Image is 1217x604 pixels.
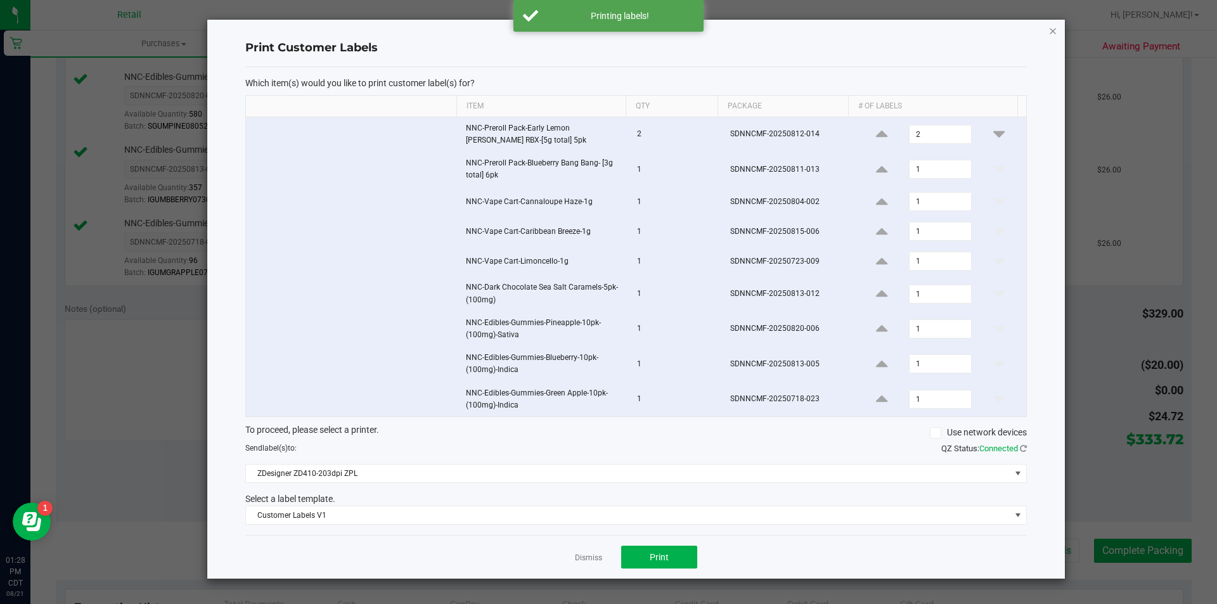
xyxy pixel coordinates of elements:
[575,553,602,563] a: Dismiss
[629,217,723,247] td: 1
[458,312,629,347] td: NNC-Edibles-Gummies-Pineapple-10pk-(100mg)-Sativa
[545,10,694,22] div: Printing labels!
[629,117,723,152] td: 2
[941,444,1027,453] span: QZ Status:
[723,347,855,382] td: SDNNCMF-20250813-005
[629,152,723,187] td: 1
[236,492,1036,506] div: Select a label template.
[458,187,629,217] td: NNC-Vape Cart-Cannaloupe Haze-1g
[723,382,855,416] td: SDNNCMF-20250718-023
[458,276,629,311] td: NNC-Dark Chocolate Sea Salt Caramels-5pk-(100mg)
[458,382,629,416] td: NNC-Edibles-Gummies-Green Apple-10pk-(100mg)-Indica
[930,426,1027,439] label: Use network devices
[458,247,629,276] td: NNC-Vape Cart-Limoncello-1g
[245,77,1027,89] p: Which item(s) would you like to print customer label(s) for?
[629,276,723,311] td: 1
[37,501,53,516] iframe: Resource center unread badge
[629,312,723,347] td: 1
[13,503,51,541] iframe: Resource center
[629,187,723,217] td: 1
[629,347,723,382] td: 1
[848,96,1017,117] th: # of labels
[723,312,855,347] td: SDNNCMF-20250820-006
[723,217,855,247] td: SDNNCMF-20250815-006
[650,552,669,562] span: Print
[723,117,855,152] td: SDNNCMF-20250812-014
[245,444,297,453] span: Send to:
[626,96,718,117] th: Qty
[979,444,1018,453] span: Connected
[456,96,626,117] th: Item
[718,96,848,117] th: Package
[723,276,855,311] td: SDNNCMF-20250813-012
[723,152,855,187] td: SDNNCMF-20250811-013
[246,506,1010,524] span: Customer Labels V1
[245,40,1027,56] h4: Print Customer Labels
[621,546,697,569] button: Print
[458,152,629,187] td: NNC-Preroll Pack-Blueberry Bang Bang- [3g total] 6pk
[629,247,723,276] td: 1
[723,187,855,217] td: SDNNCMF-20250804-002
[246,465,1010,482] span: ZDesigner ZD410-203dpi ZPL
[262,444,288,453] span: label(s)
[458,117,629,152] td: NNC-Preroll Pack-Early Lemon [PERSON_NAME] RBX-[5g total] 5pk
[458,217,629,247] td: NNC-Vape Cart-Caribbean Breeze-1g
[629,382,723,416] td: 1
[723,247,855,276] td: SDNNCMF-20250723-009
[236,423,1036,442] div: To proceed, please select a printer.
[458,347,629,382] td: NNC-Edibles-Gummies-Blueberry-10pk-(100mg)-Indica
